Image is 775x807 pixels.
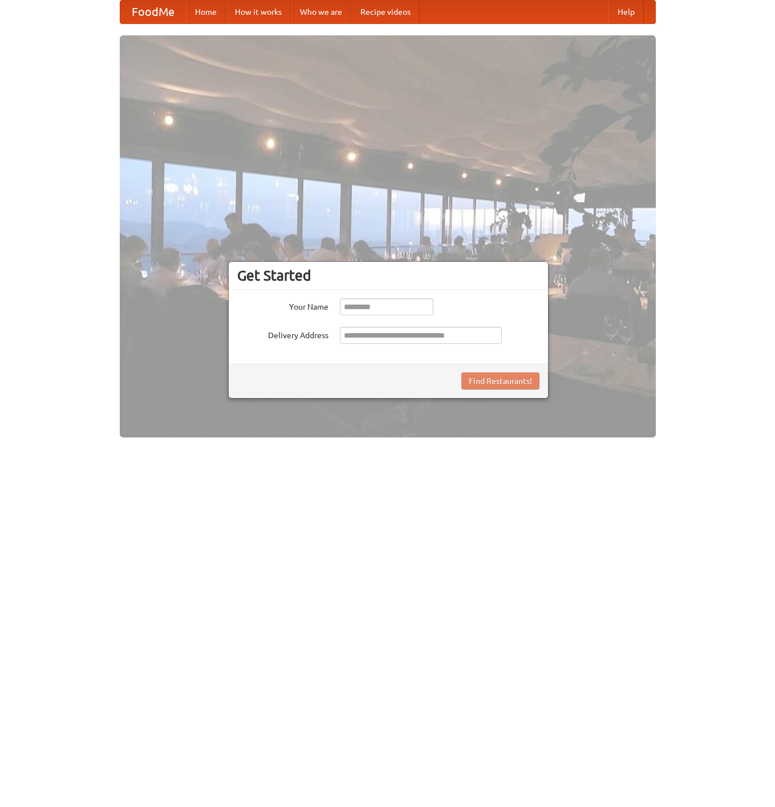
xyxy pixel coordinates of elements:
[608,1,644,23] a: Help
[186,1,226,23] a: Home
[237,327,328,341] label: Delivery Address
[226,1,291,23] a: How it works
[351,1,420,23] a: Recipe videos
[461,372,539,390] button: Find Restaurants!
[120,1,186,23] a: FoodMe
[237,298,328,313] label: Your Name
[237,267,539,284] h3: Get Started
[291,1,351,23] a: Who we are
